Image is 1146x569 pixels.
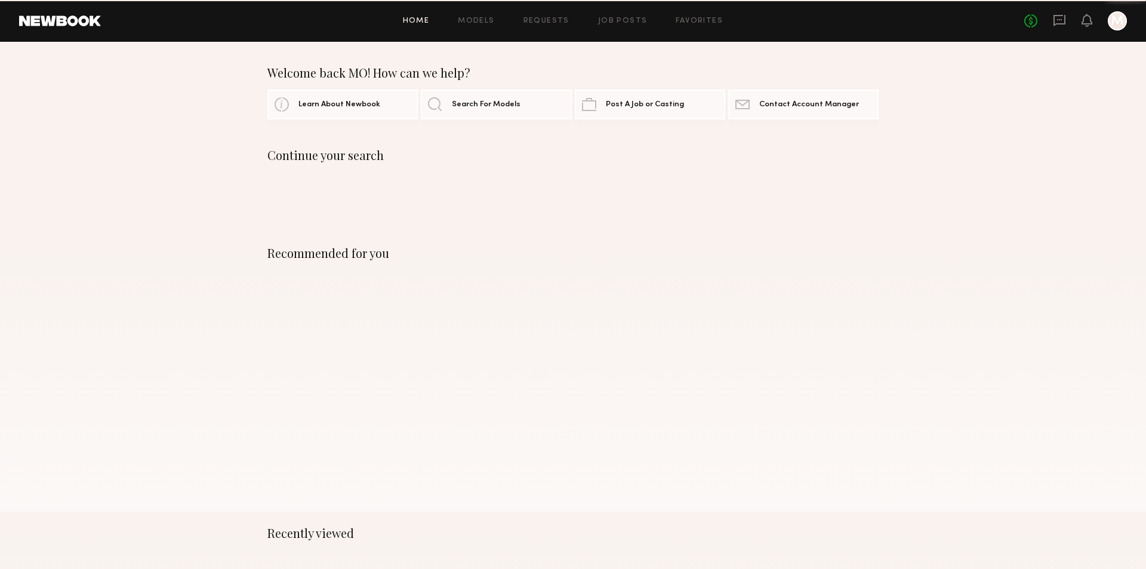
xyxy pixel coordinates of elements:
div: Recommended for you [267,246,879,260]
span: Learn About Newbook [298,101,380,109]
a: Favorites [676,17,723,25]
a: Requests [523,17,569,25]
a: Search For Models [421,90,571,119]
a: Contact Account Manager [728,90,879,119]
a: M [1108,11,1127,30]
span: Post A Job or Casting [606,101,684,109]
span: Search For Models [452,101,520,109]
a: Models [458,17,494,25]
div: Recently viewed [267,526,879,540]
a: Learn About Newbook [267,90,418,119]
div: Welcome back MO! How can we help? [267,66,879,80]
div: Continue your search [267,148,879,162]
a: Home [403,17,430,25]
span: Contact Account Manager [759,101,859,109]
a: Job Posts [598,17,648,25]
a: Post A Job or Casting [575,90,725,119]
